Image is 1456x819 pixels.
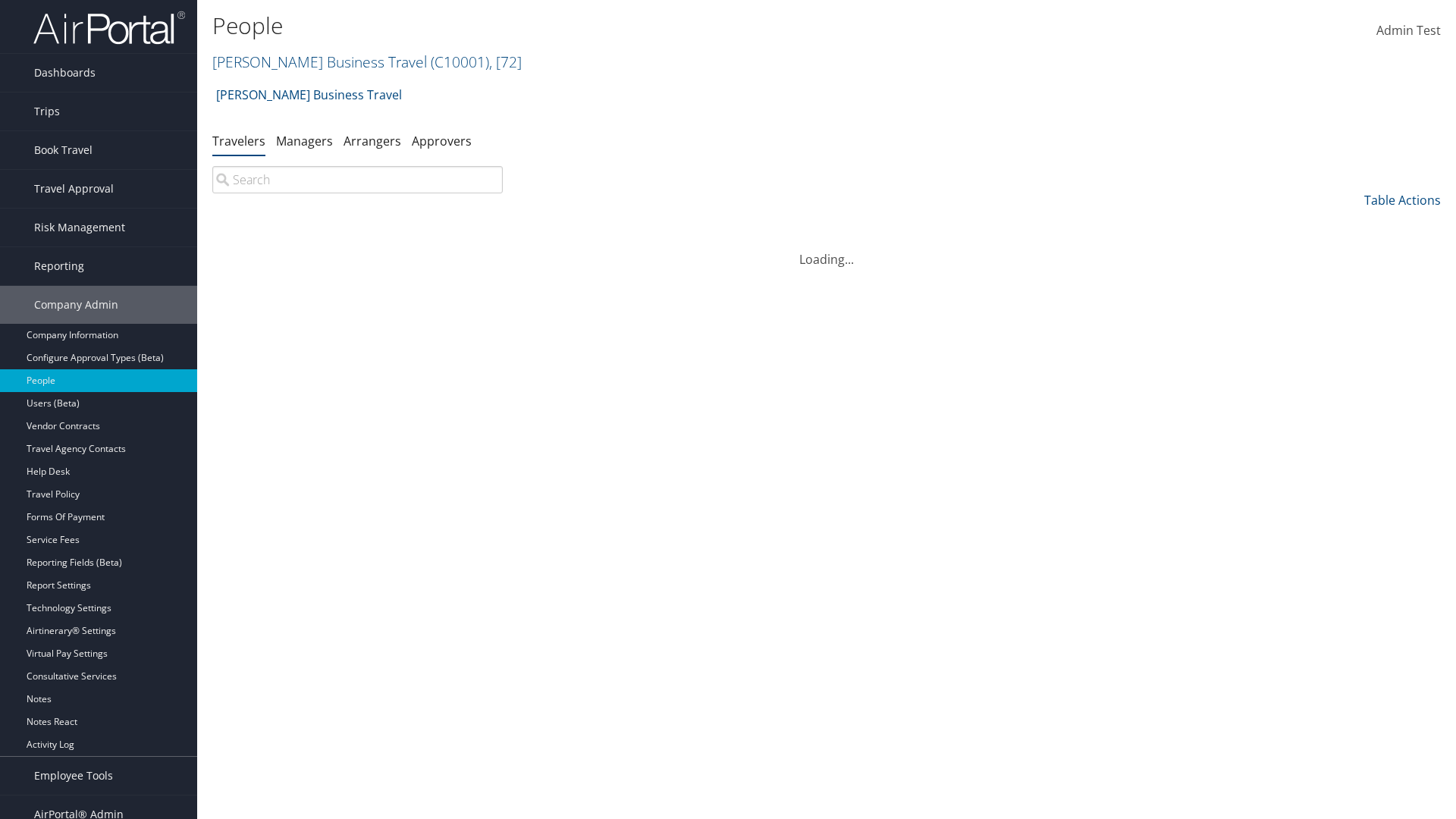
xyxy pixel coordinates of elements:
span: ( C10001 ) [431,52,489,72]
a: [PERSON_NAME] Business Travel [212,52,522,72]
h1: People [212,10,1031,42]
span: Book Travel [34,131,93,169]
span: Trips [34,93,60,130]
a: Admin Test [1376,8,1441,55]
span: Dashboards [34,54,96,92]
span: , [ 72 ] [489,52,522,72]
a: Approvers [412,133,472,149]
a: Arrangers [344,133,401,149]
span: Employee Tools [34,757,113,795]
a: Managers [276,133,333,149]
input: Search [212,166,503,193]
div: Loading... [212,232,1441,268]
span: Company Admin [34,286,118,324]
a: Table Actions [1364,192,1441,209]
span: Risk Management [34,209,125,246]
img: airportal-logo.png [33,10,185,45]
span: Travel Approval [34,170,114,208]
span: Reporting [34,247,84,285]
span: Admin Test [1376,22,1441,39]
a: [PERSON_NAME] Business Travel [216,80,402,110]
a: Travelers [212,133,265,149]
